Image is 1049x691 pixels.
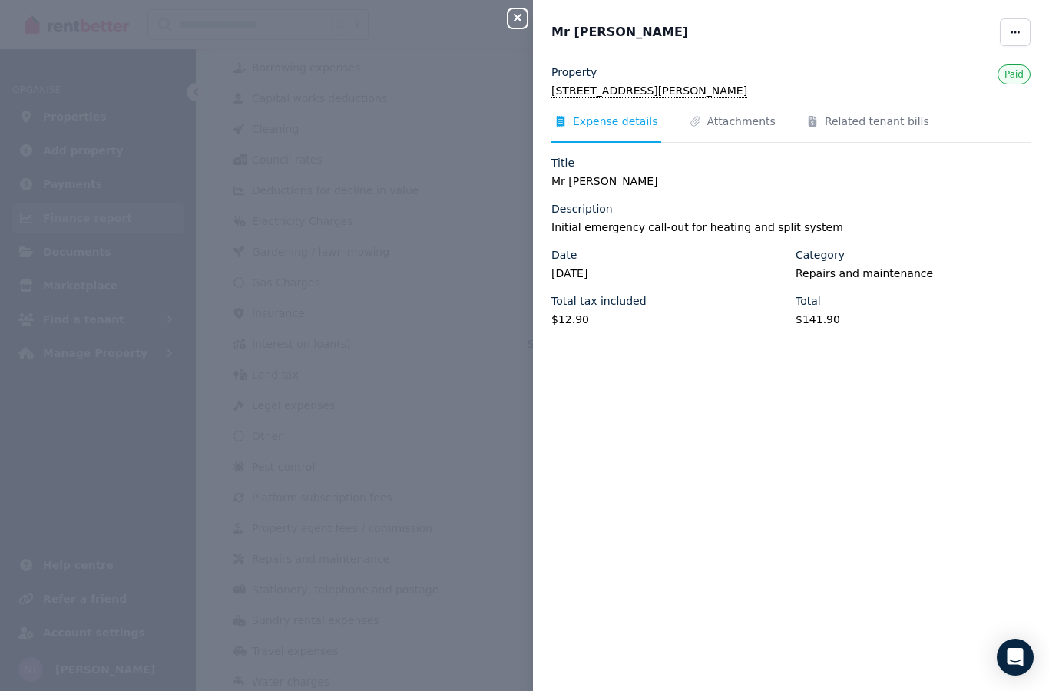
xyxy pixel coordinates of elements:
[1004,69,1024,80] span: Paid
[551,23,688,41] span: Mr [PERSON_NAME]
[551,220,1031,235] legend: Initial emergency call-out for heating and split system
[825,114,929,129] span: Related tenant bills
[551,312,786,327] legend: $12.90
[551,266,786,281] legend: [DATE]
[573,114,658,129] span: Expense details
[707,114,776,129] span: Attachments
[551,293,647,309] label: Total tax included
[796,293,821,309] label: Total
[796,312,1031,327] legend: $141.90
[796,266,1031,281] legend: Repairs and maintenance
[551,201,613,217] label: Description
[551,114,1031,143] nav: Tabs
[551,247,577,263] label: Date
[551,155,574,170] label: Title
[551,174,1031,189] legend: Mr [PERSON_NAME]
[551,64,597,80] label: Property
[796,247,845,263] label: Category
[997,639,1034,676] div: Open Intercom Messenger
